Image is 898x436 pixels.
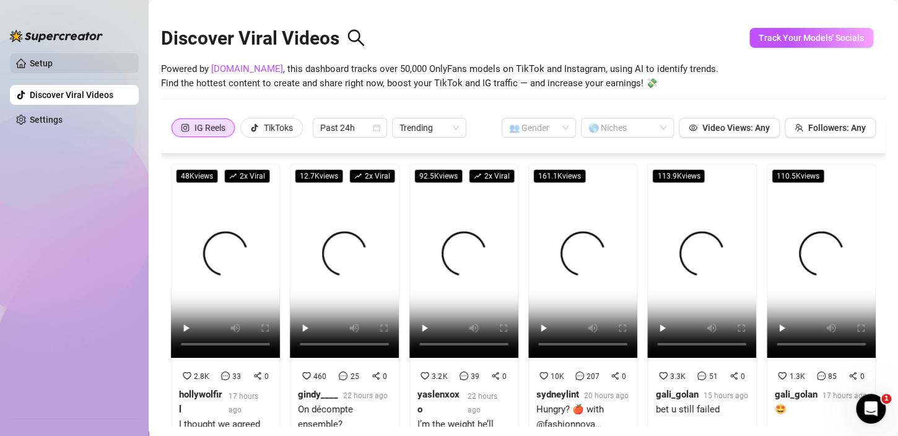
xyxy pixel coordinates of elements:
span: 39 [471,372,479,381]
div: On décompte ensemble? [298,403,391,432]
div: bet u still failed [655,403,748,417]
span: 2 x Viral [224,169,270,183]
span: message [339,371,347,380]
span: heart [302,371,311,380]
span: 22 hours ago [343,391,388,400]
span: share-alt [372,371,380,380]
span: 1 [881,394,891,404]
span: share-alt [730,371,738,380]
span: 25 [350,372,359,381]
span: message [575,371,584,380]
span: 460 [313,372,326,381]
span: Followers: Any [808,123,866,133]
span: 110.5K views [772,169,824,183]
span: 17 hours ago [229,392,258,414]
strong: gali_golan [775,389,817,400]
span: 12.7K views [295,169,343,183]
div: Hungry? 🍎 with @fashionnova wearing [PERSON_NAME] Cozy Micro Mini Dress #dance #country #countryg... [536,403,629,432]
span: share-alt [491,371,500,380]
span: rise [229,172,237,180]
a: Discover Viral Videos [30,90,113,100]
span: search [347,29,365,47]
span: share-alt [848,371,857,380]
a: [DOMAIN_NAME] [211,63,283,74]
span: 1.3K [789,372,804,381]
span: message [460,371,468,380]
span: message [221,371,230,380]
div: IG Reels [194,118,225,137]
button: Video Views: Any [679,118,780,138]
span: eye [689,123,697,132]
span: 0 [264,372,269,381]
span: 0 [860,372,864,381]
button: Track Your Models' Socials [749,28,873,48]
div: TikToks [264,118,293,137]
span: calendar [373,124,380,131]
span: share-alt [611,371,619,380]
span: message [697,371,706,380]
span: 0 [622,372,626,381]
a: Setup [30,58,53,68]
span: 51 [708,372,717,381]
span: 113.9K views [652,169,705,183]
strong: yaslenxoxo [417,389,460,415]
span: heart [778,371,787,380]
a: Settings [30,115,63,125]
span: Video Views: Any [702,123,770,133]
span: 17 hours ago [822,391,867,400]
h2: Discover Viral Videos [161,27,365,50]
span: team [795,123,803,132]
span: share-alt [253,371,262,380]
span: rise [354,172,362,180]
span: heart [659,371,668,380]
span: 85 [828,372,837,381]
span: 3.2K [432,372,447,381]
span: 2.8K [194,372,209,381]
span: 20 hours ago [584,391,629,400]
span: 0 [741,372,745,381]
span: 161.1K views [533,169,586,183]
span: instagram [181,123,190,132]
span: message [817,371,826,380]
span: 0 [502,372,507,381]
span: 10K [551,372,564,381]
span: 33 [232,372,241,381]
strong: gindy____ [298,389,338,400]
span: Past 24h [320,118,380,137]
strong: hollywolfirl [179,389,222,415]
span: 92.5K views [414,169,463,183]
strong: sydneylint [536,389,579,400]
span: heart [539,371,548,380]
span: 48K views [176,169,218,183]
strong: gali_golan [655,389,698,400]
span: 0 [383,372,387,381]
span: 2 x Viral [349,169,395,183]
span: 2 x Viral [469,169,515,183]
span: Track Your Models' Socials [759,33,864,43]
iframe: Intercom live chat [856,394,886,424]
div: 🤩 [775,403,867,417]
span: 22 hours ago [468,392,497,414]
span: 3.3K [670,372,686,381]
span: 15 hours ago [703,391,748,400]
span: tik-tok [250,123,259,132]
button: Followers: Any [785,118,876,138]
span: Trending [399,118,459,137]
span: rise [474,172,481,180]
span: heart [421,371,429,380]
span: Powered by , this dashboard tracks over 50,000 OnlyFans models on TikTok and Instagram, using AI ... [161,62,718,91]
span: 207 [586,372,599,381]
img: logo-BBDzfeDw.svg [10,30,103,42]
span: heart [183,371,191,380]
